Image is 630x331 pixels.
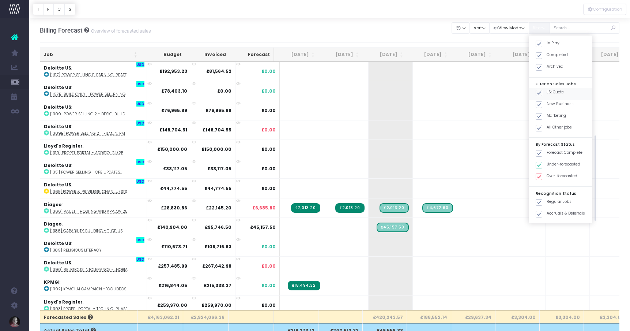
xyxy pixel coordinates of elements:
[204,282,231,289] strong: £215,338.37
[161,243,187,250] strong: £110,673.71
[536,124,572,130] label: All Other jobs
[261,88,276,94] span: £0.00
[204,185,231,191] strong: £44,774.55
[536,173,577,179] label: Over-forecasted
[44,221,62,227] strong: Diageo
[536,211,585,216] label: Accruals & Deferrals
[161,107,187,114] strong: £76,965.89
[207,165,231,172] strong: £33,117.05
[451,310,495,323] th: £29,637.34
[584,310,628,323] th: £3,304.00
[185,48,230,62] th: Invoiced
[288,281,320,290] span: Streamtime Invoice: 2243 – [1392] AI Campaign -
[422,203,453,213] span: Streamtime Draft Invoice: [1366] Vault - Hosting and Application Support - Year 4, Nov 24-Nov 25
[536,199,571,205] label: Regular Jobs
[40,217,147,237] td: :
[489,22,529,34] button: View Mode
[33,4,44,15] button: T
[495,48,540,62] th: Jan 26: activate to sort column ascending
[136,237,144,243] span: USD
[44,143,83,149] strong: Lloyd's Register
[529,189,592,197] div: Recognition Status
[205,224,231,230] strong: £95,746.50
[9,316,20,327] img: images/default_profile_image.png
[584,4,626,15] div: Vertical button group
[377,223,409,232] span: Streamtime Draft Invoice: [1386] Capability building for Senior Leaders - the measure of us
[44,123,71,130] strong: Deloitte US
[157,302,187,308] strong: £259,970.00
[536,161,580,167] label: Under-forecasted
[43,4,54,15] button: F
[335,203,364,213] span: Streamtime Invoice: 2260 – [1366] Vault - Hosting and Application Support - Year 4, Nov 24-Nov 25
[50,131,125,136] abbr: [1309b] Power Selling 2 - Film, Animation, PM
[536,150,582,156] label: Forecast Complete
[252,205,276,211] span: £6,685.80
[50,150,123,156] abbr: [1319] Propel Portal - Additional Funds 24/25
[158,263,187,269] strong: £257,485.99
[53,4,65,15] button: C
[205,107,231,114] strong: £76,965.89
[536,64,563,70] label: Archived
[40,140,147,159] td: :
[536,89,564,95] label: JS: Quote
[157,224,187,230] strong: £140,904.00
[44,299,83,305] strong: Lloyd's Register
[529,141,592,149] div: By Forecast Status
[206,68,231,74] strong: £81,564.52
[141,48,185,62] th: Budget
[536,52,568,58] label: Completed
[261,107,276,114] span: £0.00
[159,68,187,74] strong: £192,953.23
[44,182,71,188] strong: Deloitte US
[261,282,276,289] span: £0.00
[40,178,147,198] td: :
[40,237,147,256] td: :
[495,310,540,323] th: £3,304.00
[44,65,71,71] strong: Deloitte US
[50,248,102,253] abbr: [1389] Religious Literacy
[163,165,187,172] strong: £33,117.05
[380,203,408,213] span: Streamtime Draft Invoice: [1366] Vault - Hosting and Application Support - Year 4, Nov 24-Nov 25
[44,162,71,168] strong: Deloitte US
[44,240,71,246] strong: Deloitte US
[363,310,407,323] th: £420,243.57
[40,27,83,34] span: Billing Forecast
[261,302,276,309] span: £0.00
[469,22,490,34] button: sort
[204,243,231,250] strong: £106,716.63
[136,101,144,107] span: USD
[536,101,574,107] label: New Business
[536,40,559,46] label: In Play
[136,159,144,165] span: USD
[261,68,276,75] span: £0.00
[540,310,584,323] th: £3,304.00
[44,84,71,90] strong: Deloitte US
[261,263,276,269] span: £0.00
[44,201,62,208] strong: Diageo
[274,48,318,62] th: Aug 25: activate to sort column ascending
[291,203,320,213] span: Streamtime Invoice: 2254 – [1366] Vault - Hosting and Application Support - Year 4, Nov 24-Nov 25
[50,170,122,175] abbr: [1351] Power Selling - CPE Updates
[161,88,187,94] strong: £78,403.10
[64,4,75,15] button: S
[89,27,151,34] small: Overview of forecasted sales
[40,81,147,100] td: :
[451,48,495,62] th: Dec 25: activate to sort column ascending
[261,127,276,133] span: £0.00
[407,310,451,323] th: £188,552.14
[40,276,147,295] td: :
[261,165,276,172] span: £0.00
[201,146,231,152] strong: £150,000.00
[250,224,276,231] span: £45,157.50
[261,243,276,250] span: £0.00
[158,282,187,289] strong: £216,844.05
[136,81,144,87] span: USD
[44,279,60,285] strong: KPMGI
[318,48,363,62] th: Sep 25: activate to sort column ascending
[138,310,183,323] th: £4,163,062.21
[159,127,187,133] strong: £148,704.51
[40,101,147,120] td: :
[40,62,147,81] td: :
[157,146,187,152] strong: £150,000.00
[50,228,122,234] abbr: [1386] Capability building - the measure of us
